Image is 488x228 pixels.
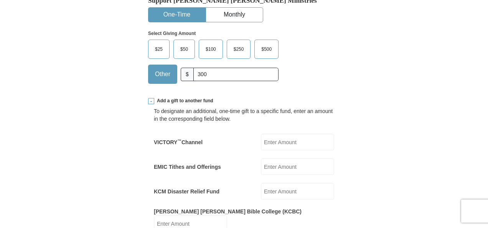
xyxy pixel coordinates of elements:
[148,8,205,22] button: One-Time
[181,68,194,81] span: $
[257,43,275,55] span: $500
[154,163,221,171] label: EMIC Tithes and Offerings
[176,43,192,55] span: $50
[206,8,263,22] button: Monthly
[261,183,334,200] input: Enter Amount
[154,188,219,195] label: KCM Disaster Relief Fund
[151,68,174,80] span: Other
[154,107,334,123] div: To designate an additional, one-time gift to a specific fund, enter an amount in the correspondin...
[154,208,302,215] label: [PERSON_NAME] [PERSON_NAME] Bible College (KCBC)
[202,43,220,55] span: $100
[148,31,196,36] strong: Select Giving Amount
[154,98,213,104] span: Add a gift to another fund
[261,158,334,175] input: Enter Amount
[261,134,334,150] input: Enter Amount
[177,138,181,143] sup: ™
[154,138,203,146] label: VICTORY Channel
[193,68,279,81] input: Other Amount
[151,43,167,55] span: $25
[230,43,248,55] span: $250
